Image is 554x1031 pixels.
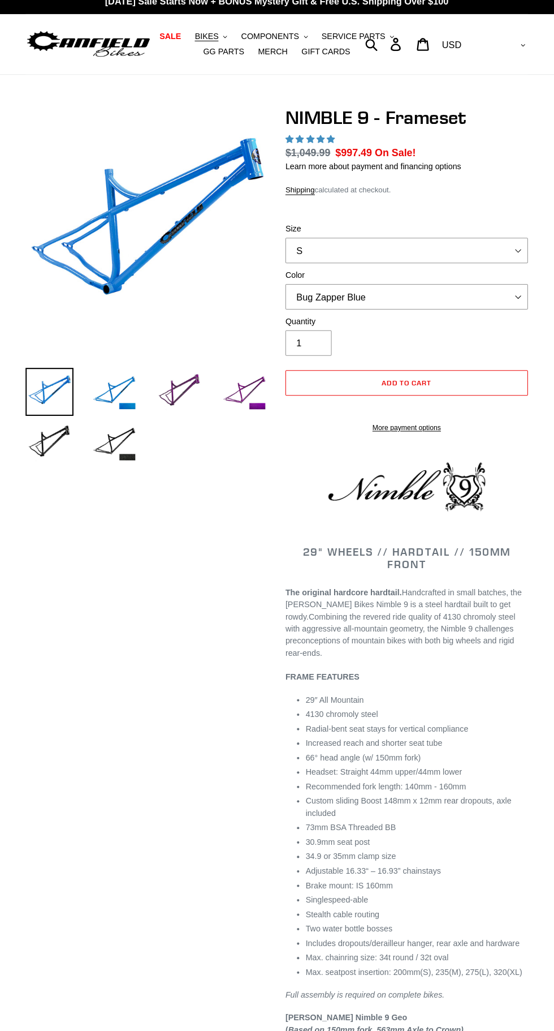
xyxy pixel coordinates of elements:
span: COMPONENTS [242,42,298,51]
img: Canfield Bikes [31,39,154,70]
span: Max. seatpost insertion: 200mm(S), 235(M), 275(L), 320(XL) [305,958,517,967]
span: Stealth cable routing [305,901,378,910]
span: Recommended fork length: 140mm - 160mm [305,776,462,785]
i: Based on 150mm fork, 563mm Axle to Crown) [288,1015,460,1024]
span: 4.89 stars [285,143,336,152]
button: BIKES [191,39,234,54]
span: 66° head angle (w/ 150mm fork) [305,748,418,757]
span: Adjustable 16.33“ – 16.93” chainstays [305,859,438,868]
label: Color [285,274,523,286]
span: $997.49 [335,155,370,166]
li: Brake mount: IS 160mm [305,872,523,884]
span: MERCH [259,57,288,67]
button: Add to cart [285,373,523,398]
img: Load image into Gallery viewer, NIMBLE 9 - Frameset [95,371,142,418]
span: Increased reach and shorter seat tube [305,734,439,743]
strong: The original hardcore hardtail. [285,586,399,595]
span: GG PARTS [205,57,245,67]
a: GG PARTS [200,54,251,70]
a: SALE [157,39,189,54]
span: Combining the revered ride quality of 4130 chromoly steel with aggressive all-mountain geometry, ... [285,610,510,655]
em: Full assembly is required on complete bikes. [285,980,441,989]
span: Radial-bent seat stays for vertical compliance [305,720,465,729]
label: Quantity [285,320,523,332]
s: $1,049.99 [285,155,330,166]
span: SALE [162,42,183,51]
span: 4130 chromoly steel [305,706,376,715]
a: Learn more about payment and financing options [285,169,457,178]
span: 34.9 or 35mm clamp size [305,845,393,854]
img: Load image into Gallery viewer, NIMBLE 9 - Frameset [31,371,78,418]
img: Load image into Gallery viewer, NIMBLE 9 - Frameset [158,371,205,418]
img: Load image into Gallery viewer, NIMBLE 9 - Frameset [222,371,269,418]
span: GIFT CARDS [301,57,349,67]
h1: NIMBLE 9 - Frameset [285,115,523,137]
span: 29" WHEELS // HARDTAIL // 150MM FRONT [302,545,506,570]
span: Handcrafted in small batches, the [PERSON_NAME] Bikes Nimble 9 is a steel hardtail built to get r... [285,586,517,619]
a: MERCH [253,54,293,70]
span: 30.9mm seat post [305,831,368,840]
img: Load image into Gallery viewer, NIMBLE 9 - Frameset [31,422,78,469]
b: [PERSON_NAME] Nimble 9 Geo ( [285,1003,405,1024]
span: Singlespeed-able [305,887,366,896]
img: Load image into Gallery viewer, NIMBLE 9 - Frameset [95,422,142,469]
li: Two water bottle bosses [305,914,523,926]
span: On Sale! [373,153,413,168]
span: SERVICE PARTS [321,42,383,51]
span: Add to cart [380,381,429,390]
label: Size [285,229,523,241]
button: SERVICE PARTS [315,39,397,54]
button: COMPONENTS [236,39,313,54]
span: Headset: Straight 44mm upper/44mm lower [305,762,458,771]
a: More payment options [285,425,523,435]
span: BIKES [197,42,220,51]
span: Max. chainring size: 34t round / 32t oval [305,944,445,953]
b: FRAME FEATURES [285,669,358,678]
span: 29″ All Mountain [305,691,362,701]
span: 73mm BSA Threaded BB [305,817,393,826]
span: Includes dropouts/derailleur hanger, rear axle and hardware [305,930,514,939]
a: Shipping [285,192,314,202]
div: calculated at checkout. [285,191,523,203]
a: GIFT CARDS [296,54,355,70]
span: Custom sliding Boost 148mm x 12mm rear dropouts, axle included [305,791,507,811]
